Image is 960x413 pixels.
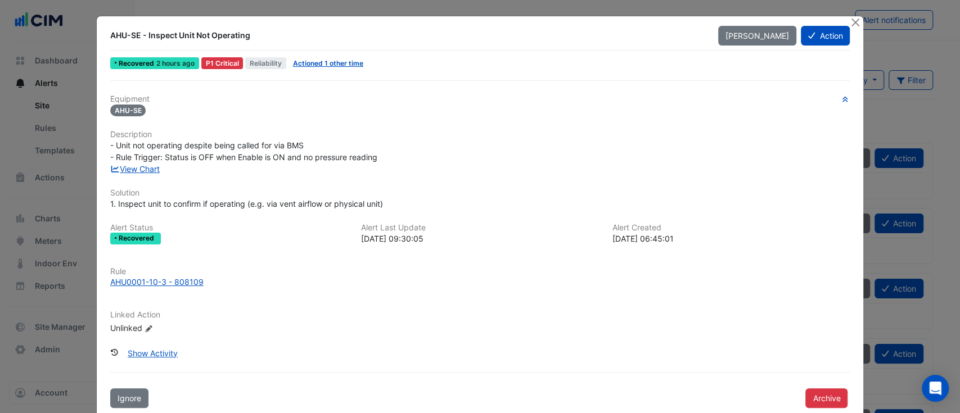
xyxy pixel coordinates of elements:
h6: Alert Last Update [361,223,599,233]
h6: Equipment [110,94,850,104]
div: Open Intercom Messenger [922,375,949,402]
h6: Linked Action [110,310,850,320]
h6: Solution [110,188,850,198]
span: Reliability [245,57,286,69]
button: [PERSON_NAME] [718,26,796,46]
h6: Description [110,130,850,139]
button: Close [849,16,861,28]
div: [DATE] 09:30:05 [361,233,599,244]
div: [DATE] 06:45:01 [612,233,850,244]
span: Fri 26-Sep-2025 09:30 AEST [156,59,195,67]
span: Ignore [118,393,141,403]
fa-icon: Edit Linked Action [145,324,153,333]
span: - Unit not operating despite being called for via BMS - Rule Trigger: Status is OFF when Enable i... [110,140,377,162]
span: Recovered [119,235,156,242]
span: Recovered [119,60,156,67]
a: Actioned 1 other time [293,59,363,67]
span: 1. Inspect unit to confirm if operating (e.g. via vent airflow or physical unit) [110,199,383,208]
button: Ignore [110,388,148,408]
div: AHU0001-10-3 - 808109 [110,276,204,288]
h6: Alert Created [612,223,850,233]
button: Show Activity [120,343,185,363]
button: Archive [805,388,848,408]
button: Action [801,26,850,46]
h6: Rule [110,267,850,276]
h6: Alert Status [110,223,348,233]
a: View Chart [110,164,160,174]
div: P1 Critical [201,57,244,69]
div: AHU-SE - Inspect Unit Not Operating [110,30,705,41]
div: Unlinked [110,322,245,334]
span: AHU-SE [110,105,146,116]
a: AHU0001-10-3 - 808109 [110,276,850,288]
span: [PERSON_NAME] [725,31,789,40]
